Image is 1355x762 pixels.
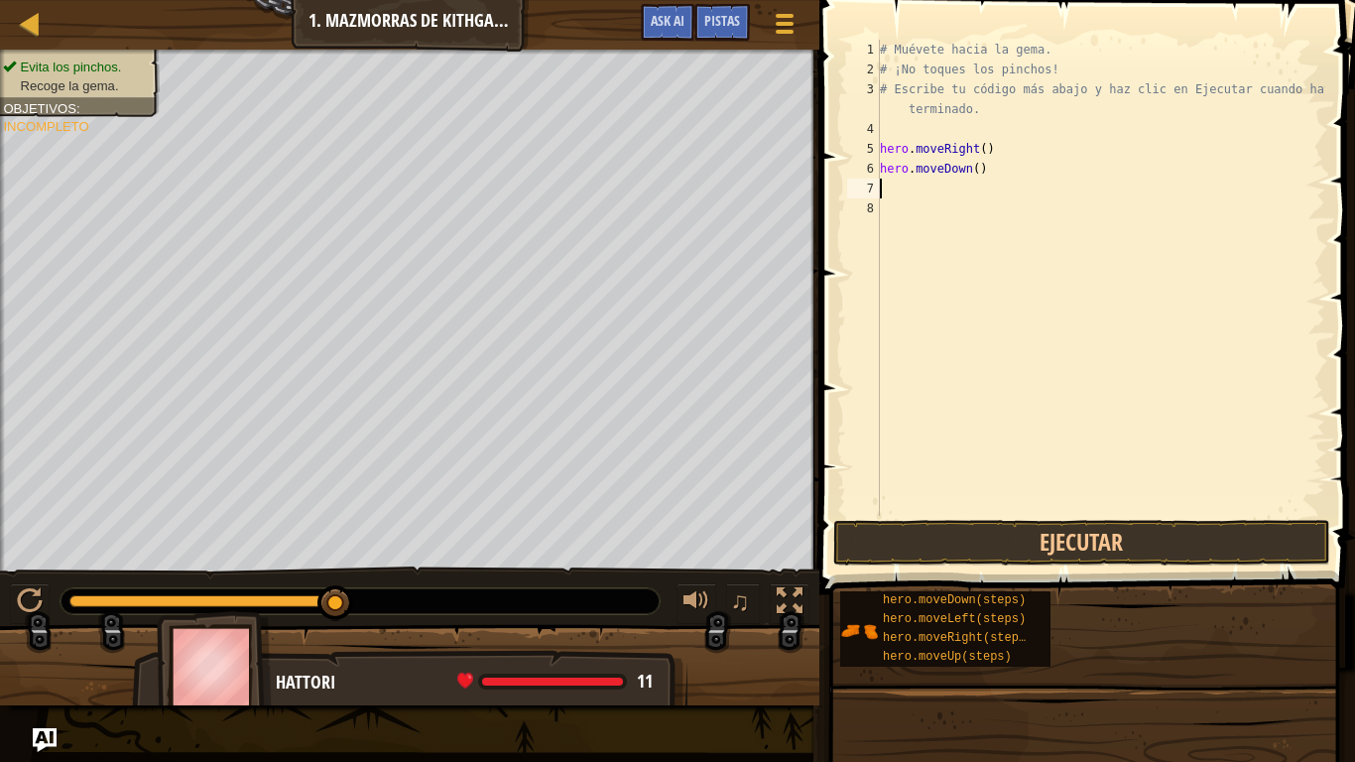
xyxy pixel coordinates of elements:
[883,631,1033,645] span: hero.moveRight(steps)
[726,583,760,624] button: ♫
[457,673,653,691] div: health: 11 / 11
[847,198,880,218] div: 8
[847,179,880,198] div: 7
[847,139,880,159] div: 5
[21,78,119,92] span: Recoge la gema.
[847,119,880,139] div: 4
[33,728,57,752] button: Ask AI
[677,583,716,624] button: Ajustar el volúmen
[760,4,809,51] button: Mostrar menú de juego
[276,670,668,696] div: Hattori
[76,101,80,115] span: :
[3,101,76,115] span: Objetivos
[833,520,1330,566] button: Ejecutar
[21,60,122,73] span: Evita los pinchos.
[847,60,880,79] div: 2
[847,159,880,179] div: 6
[641,4,694,41] button: Ask AI
[651,11,684,30] span: Ask AI
[883,593,1026,607] span: hero.moveDown(steps)
[704,11,740,30] span: Pistas
[883,650,1012,664] span: hero.moveUp(steps)
[847,40,880,60] div: 1
[883,612,1026,626] span: hero.moveLeft(steps)
[637,669,653,694] span: 11
[3,59,148,77] li: Evita los pinchos.
[157,611,272,721] img: thang_avatar_frame.png
[3,76,148,95] li: Recoge la gema.
[840,612,878,650] img: portrait.png
[770,583,809,624] button: Cambia a pantalla completa.
[3,119,88,133] span: Incompleto
[847,79,880,119] div: 3
[10,583,50,624] button: Ctrl + P: Pause
[730,586,750,616] span: ♫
